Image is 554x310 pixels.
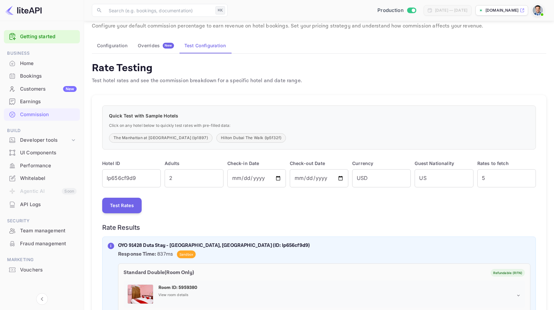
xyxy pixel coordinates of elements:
[4,225,80,237] div: Team management
[4,108,80,120] a: Commission
[20,240,77,248] div: Fraud management
[102,160,161,167] p: Hotel ID
[4,147,80,159] a: UI Components
[20,162,77,170] div: Performance
[227,160,286,167] p: Check-in Date
[415,169,473,187] input: US
[375,7,418,14] div: Switch to Sandbox mode
[92,22,546,30] p: Configure your default commission percentage to earn revenue on hotel bookings. Set your pricing ...
[4,57,80,70] div: Home
[92,61,302,74] h4: Rate Testing
[4,238,80,249] a: Fraud management
[290,160,348,167] p: Check-out Date
[118,250,530,258] p: 837ms
[4,50,80,57] span: Business
[4,70,80,82] a: Bookings
[102,169,161,187] input: e.g., lp1897
[491,271,525,275] span: Refundable (RFN)
[20,266,77,274] div: Vouchers
[4,147,80,159] div: UI Components
[4,198,80,210] a: API Logs
[92,77,302,85] p: Test hotel rates and see the commission breakdown for a specific hotel and date range.
[485,7,518,13] p: [DOMAIN_NAME]
[102,198,142,213] button: Test Rates
[4,256,80,263] span: Marketing
[215,6,225,15] div: ⌘K
[20,175,77,182] div: Whitelabel
[109,133,212,143] button: The Manhattan at [GEOGRAPHIC_DATA] (lp1897)
[216,133,286,143] button: Hilton Dubai The Walk (lp5f32f)
[4,198,80,211] div: API Logs
[20,85,77,93] div: Customers
[109,123,529,128] p: Click on any hotel below to quickly test rates with pre-filled data:
[158,284,521,291] p: Room ID: 5959380
[177,252,196,257] span: Sandbox
[128,285,153,304] img: Room
[163,43,174,48] span: New
[415,160,473,167] p: Guest Nationality
[110,243,111,249] p: i
[4,172,80,184] a: Whitelabel
[92,38,133,53] button: Configuration
[5,5,42,16] img: LiteAPI logo
[533,5,543,16] img: Santiago Moran Labat
[20,201,77,208] div: API Logs
[4,57,80,69] a: Home
[4,172,80,185] div: Whitelabel
[158,293,189,298] p: View room details
[377,7,404,14] span: Production
[20,111,77,118] div: Commission
[20,60,77,67] div: Home
[109,112,529,119] p: Quick Test with Sample Hotels
[352,169,411,187] input: USD
[4,238,80,250] div: Fraud management
[4,160,80,172] a: Performance
[4,264,80,276] a: Vouchers
[20,227,77,235] div: Team management
[4,108,80,121] div: Commission
[36,293,48,305] button: Collapse navigation
[63,86,77,92] div: New
[4,264,80,276] div: Vouchers
[118,251,156,258] strong: Response Time:
[477,160,536,167] p: Rates to fetch
[4,30,80,43] div: Getting started
[4,127,80,134] span: Build
[118,242,530,249] p: OYO 91428 Duta Stay - [GEOGRAPHIC_DATA], [GEOGRAPHIC_DATA] (ID: lp656cf9d9)
[102,224,536,231] h6: Rate Results
[4,135,80,146] div: Developer tools
[4,160,80,172] div: Performance
[4,95,80,107] a: Earnings
[4,95,80,108] div: Earnings
[4,83,80,95] a: CustomersNew
[20,72,77,80] div: Bookings
[20,137,70,144] div: Developer tools
[179,38,231,53] button: Test Configuration
[20,98,77,105] div: Earnings
[158,293,521,298] div: View room details
[138,43,174,49] div: Overrides
[352,160,411,167] p: Currency
[4,217,80,225] span: Security
[20,33,77,40] a: Getting started
[105,4,213,17] input: Search (e.g. bookings, documentation)
[20,149,77,157] div: UI Components
[124,269,194,277] p: Standard Double ( Room Only )
[165,160,223,167] p: Adults
[435,7,467,13] div: [DATE] — [DATE]
[4,225,80,237] a: Team management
